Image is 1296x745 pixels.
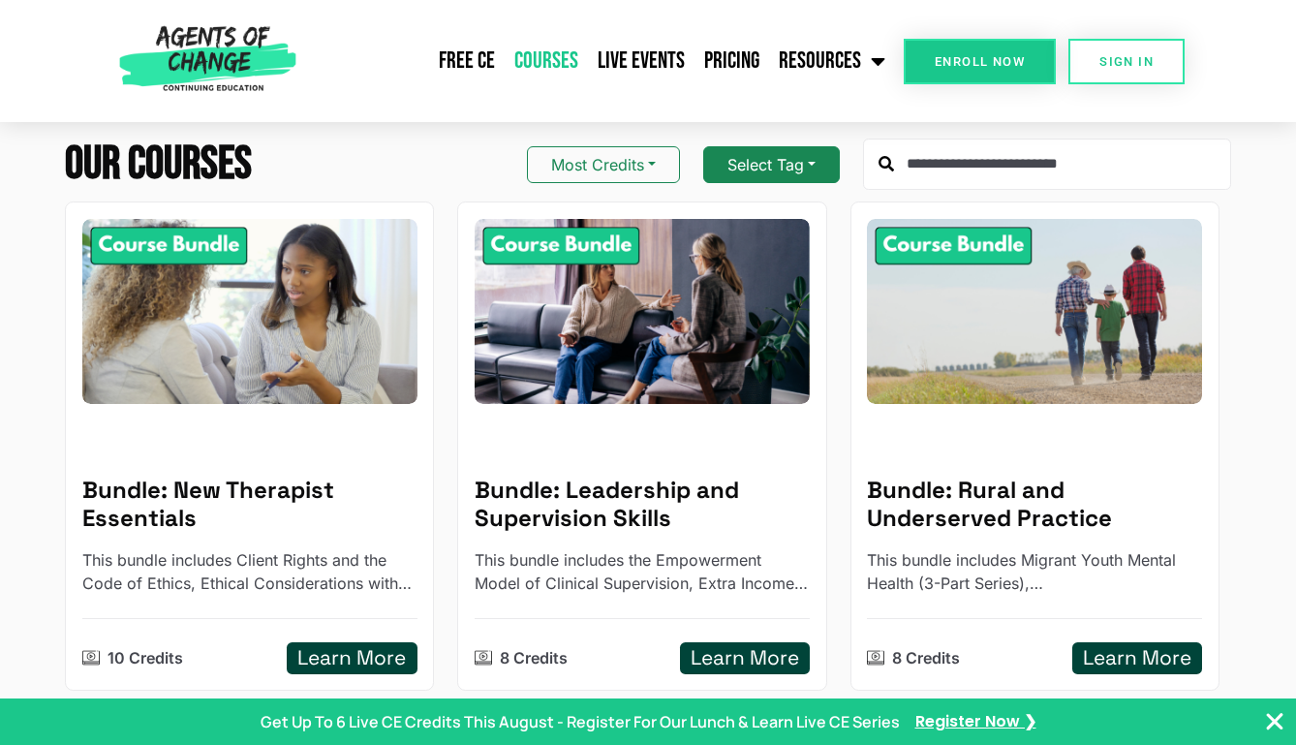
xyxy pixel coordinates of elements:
p: 8 Credits [892,646,960,669]
span: Enroll Now [935,55,1025,68]
img: Rural and Underserved Practice - 8 Credit CE Bundle [867,219,1202,404]
button: Select Tag [703,146,840,183]
button: Most Credits [527,146,680,183]
a: Enroll Now [904,39,1056,84]
p: This bundle includes Migrant Youth Mental Health (3-Part Series), Native American Mental Health, ... [867,548,1202,595]
h5: Learn More [297,646,406,670]
a: New Therapist Essentials - 10 Credit CE BundleBundle: New Therapist EssentialsThis bundle include... [65,202,434,691]
img: Leadership and Supervision Skills - 8 Credit CE Bundle [475,219,810,404]
p: 10 Credits [108,646,183,669]
p: This bundle includes Client Rights and the Code of Ethics, Ethical Considerations with Kids and T... [82,548,417,595]
a: Pricing [694,37,769,85]
h5: Learn More [1083,646,1191,670]
h5: Learn More [691,646,799,670]
a: Free CE [429,37,505,85]
button: Close Banner [1263,710,1286,733]
h5: Bundle: Leadership and Supervision Skills [475,477,810,533]
a: Courses [505,37,588,85]
a: Register Now ❯ [915,711,1036,732]
h5: Bundle: New Therapist Essentials [82,477,417,533]
a: Leadership and Supervision Skills - 8 Credit CE BundleBundle: Leadership and Supervision SkillsTh... [457,202,826,691]
nav: Menu [304,37,894,85]
a: Live Events [588,37,694,85]
p: This bundle includes the Empowerment Model of Clinical Supervision, Extra Income and Business Ski... [475,548,810,595]
a: Resources [769,37,895,85]
a: Rural and Underserved Practice - 8 Credit CE BundleBundle: Rural and Underserved PracticeThis bun... [850,202,1219,691]
img: New Therapist Essentials - 10 Credit CE Bundle [82,219,417,404]
p: 8 Credits [500,646,568,669]
h5: Bundle: Rural and Underserved Practice [867,477,1202,533]
span: SIGN IN [1099,55,1154,68]
a: SIGN IN [1068,39,1185,84]
p: Get Up To 6 Live CE Credits This August - Register For Our Lunch & Learn Live CE Series [261,710,900,733]
h2: Our Courses [65,141,252,188]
